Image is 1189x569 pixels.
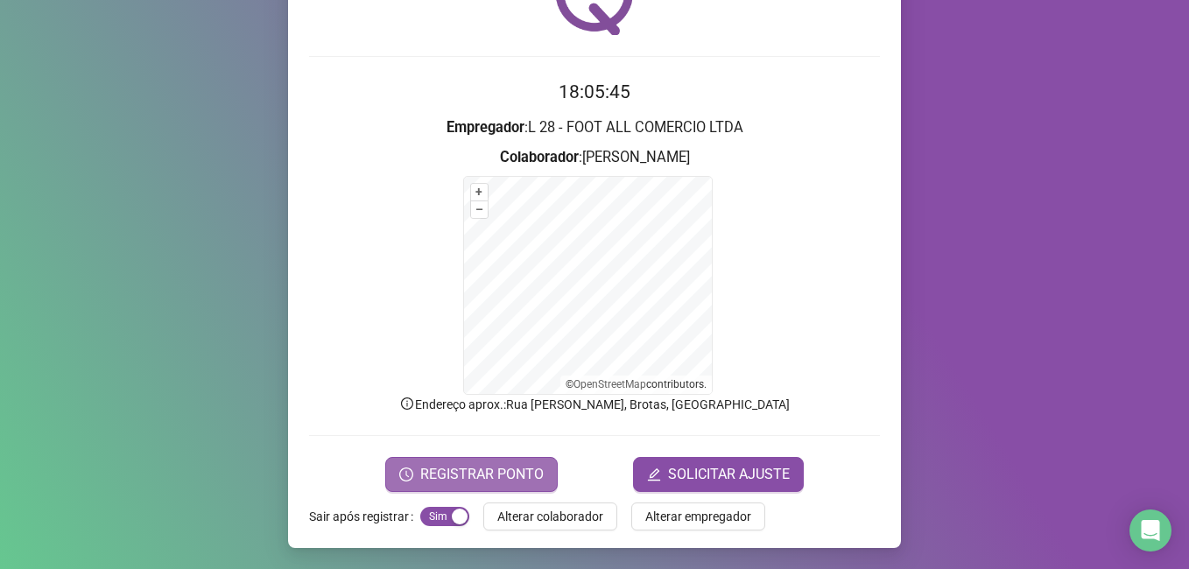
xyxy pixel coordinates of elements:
[471,184,488,200] button: +
[399,467,413,481] span: clock-circle
[471,201,488,218] button: –
[309,146,880,169] h3: : [PERSON_NAME]
[668,464,790,485] span: SOLICITAR AJUSTE
[645,507,751,526] span: Alterar empregador
[385,457,558,492] button: REGISTRAR PONTO
[1129,509,1171,551] div: Open Intercom Messenger
[483,502,617,530] button: Alterar colaborador
[633,457,804,492] button: editSOLICITAR AJUSTE
[566,378,707,390] li: © contributors.
[309,116,880,139] h3: : L 28 - FOOT ALL COMERCIO LTDA
[497,507,603,526] span: Alterar colaborador
[559,81,630,102] time: 18:05:45
[447,119,524,136] strong: Empregador
[573,378,646,390] a: OpenStreetMap
[309,395,880,414] p: Endereço aprox. : Rua [PERSON_NAME], Brotas, [GEOGRAPHIC_DATA]
[309,502,420,530] label: Sair após registrar
[647,467,661,481] span: edit
[631,502,765,530] button: Alterar empregador
[399,396,415,411] span: info-circle
[420,464,544,485] span: REGISTRAR PONTO
[500,149,579,165] strong: Colaborador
